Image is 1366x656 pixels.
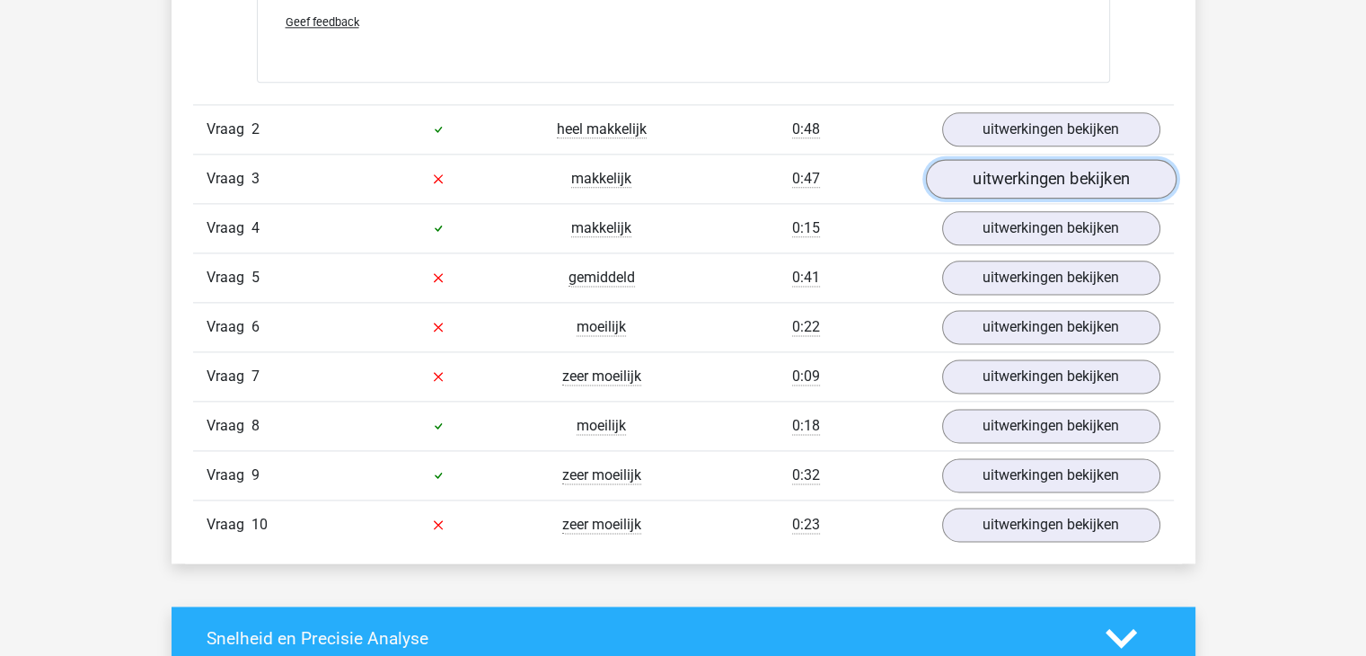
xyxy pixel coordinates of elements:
[251,318,260,335] span: 6
[792,219,820,237] span: 0:15
[792,318,820,336] span: 0:22
[207,465,251,486] span: Vraag
[792,417,820,435] span: 0:18
[207,366,251,387] span: Vraag
[207,316,251,338] span: Vraag
[251,219,260,236] span: 4
[557,120,647,138] span: heel makkelijk
[792,120,820,138] span: 0:48
[562,516,641,534] span: zeer moeilijk
[207,628,1079,649] h4: Snelheid en Precisie Analyse
[571,219,631,237] span: makkelijk
[792,368,820,386] span: 0:09
[207,217,251,239] span: Vraag
[207,514,251,536] span: Vraag
[207,168,251,190] span: Vraag
[942,310,1160,344] a: uitwerkingen bekijken
[942,508,1160,542] a: uitwerkingen bekijken
[251,170,260,187] span: 3
[792,269,820,287] span: 0:41
[792,170,820,188] span: 0:47
[251,368,260,385] span: 7
[562,466,641,484] span: zeer moeilijk
[251,417,260,434] span: 8
[925,159,1176,199] a: uitwerkingen bekijken
[792,466,820,484] span: 0:32
[942,261,1160,295] a: uitwerkingen bekijken
[562,368,641,386] span: zeer moeilijk
[942,112,1160,146] a: uitwerkingen bekijken
[942,409,1160,443] a: uitwerkingen bekijken
[942,458,1160,492] a: uitwerkingen bekijken
[286,15,359,29] span: Geef feedback
[942,211,1160,245] a: uitwerkingen bekijken
[568,269,635,287] span: gemiddeld
[207,267,251,288] span: Vraag
[942,359,1160,394] a: uitwerkingen bekijken
[577,318,626,336] span: moeilijk
[571,170,631,188] span: makkelijk
[207,415,251,437] span: Vraag
[792,516,820,534] span: 0:23
[577,417,626,435] span: moeilijk
[251,269,260,286] span: 5
[251,120,260,137] span: 2
[251,516,268,533] span: 10
[207,119,251,140] span: Vraag
[251,466,260,483] span: 9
